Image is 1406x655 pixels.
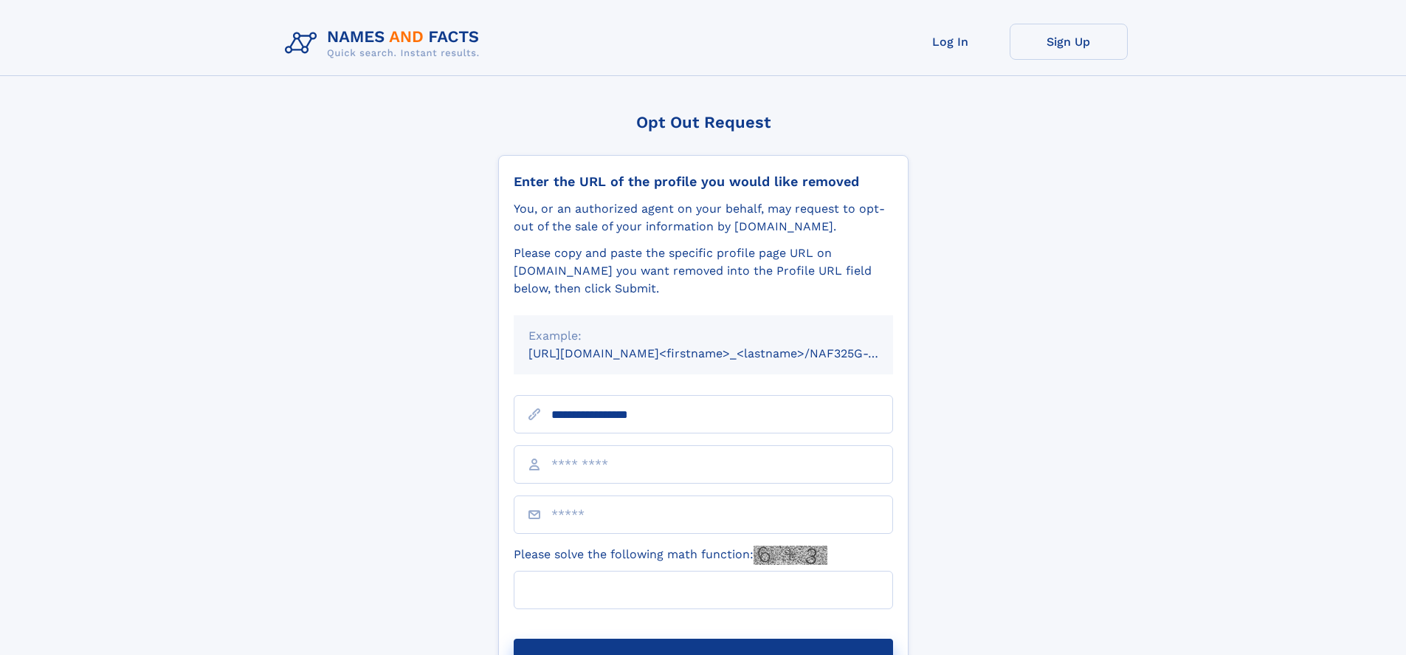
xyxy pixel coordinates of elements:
a: Log In [892,24,1010,60]
img: Logo Names and Facts [279,24,492,64]
small: [URL][DOMAIN_NAME]<firstname>_<lastname>/NAF325G-xxxxxxxx [528,346,921,360]
div: Enter the URL of the profile you would like removed [514,174,893,190]
div: Opt Out Request [498,113,909,131]
a: Sign Up [1010,24,1128,60]
div: Please copy and paste the specific profile page URL on [DOMAIN_NAME] you want removed into the Pr... [514,244,893,298]
div: Example: [528,327,878,345]
label: Please solve the following math function: [514,546,827,565]
div: You, or an authorized agent on your behalf, may request to opt-out of the sale of your informatio... [514,200,893,236]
